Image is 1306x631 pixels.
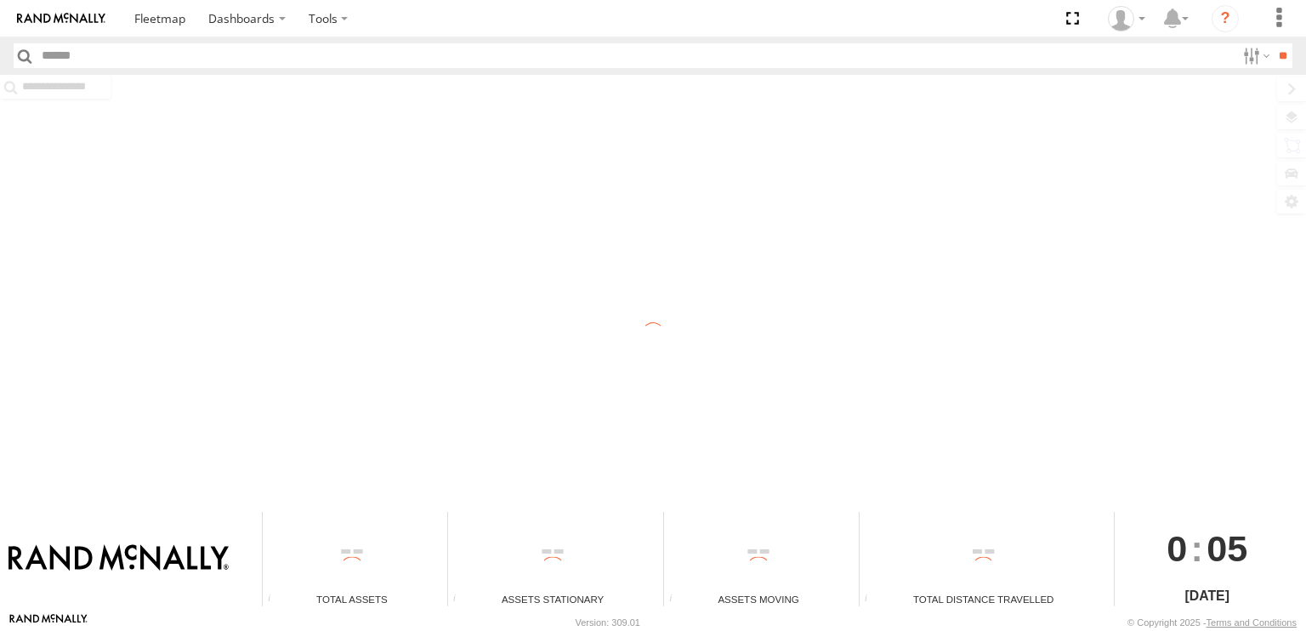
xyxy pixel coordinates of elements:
[576,617,640,628] div: Version: 309.01
[263,594,288,606] div: Total number of Enabled Assets
[860,594,885,606] div: Total distance travelled by all assets within specified date range and applied filters
[1207,512,1247,585] span: 05
[1102,6,1151,31] div: Valeo Dash
[664,592,852,606] div: Assets Moving
[1212,5,1239,32] i: ?
[263,592,441,606] div: Total Assets
[1115,586,1300,606] div: [DATE]
[1236,43,1273,68] label: Search Filter Options
[664,594,690,606] div: Total number of assets current in transit.
[17,13,105,25] img: rand-logo.svg
[1115,512,1300,585] div: :
[9,544,229,573] img: Rand McNally
[448,594,474,606] div: Total number of assets current stationary.
[1167,512,1187,585] span: 0
[1207,617,1297,628] a: Terms and Conditions
[9,614,88,631] a: Visit our Website
[860,592,1108,606] div: Total Distance Travelled
[448,592,657,606] div: Assets Stationary
[1127,617,1297,628] div: © Copyright 2025 -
